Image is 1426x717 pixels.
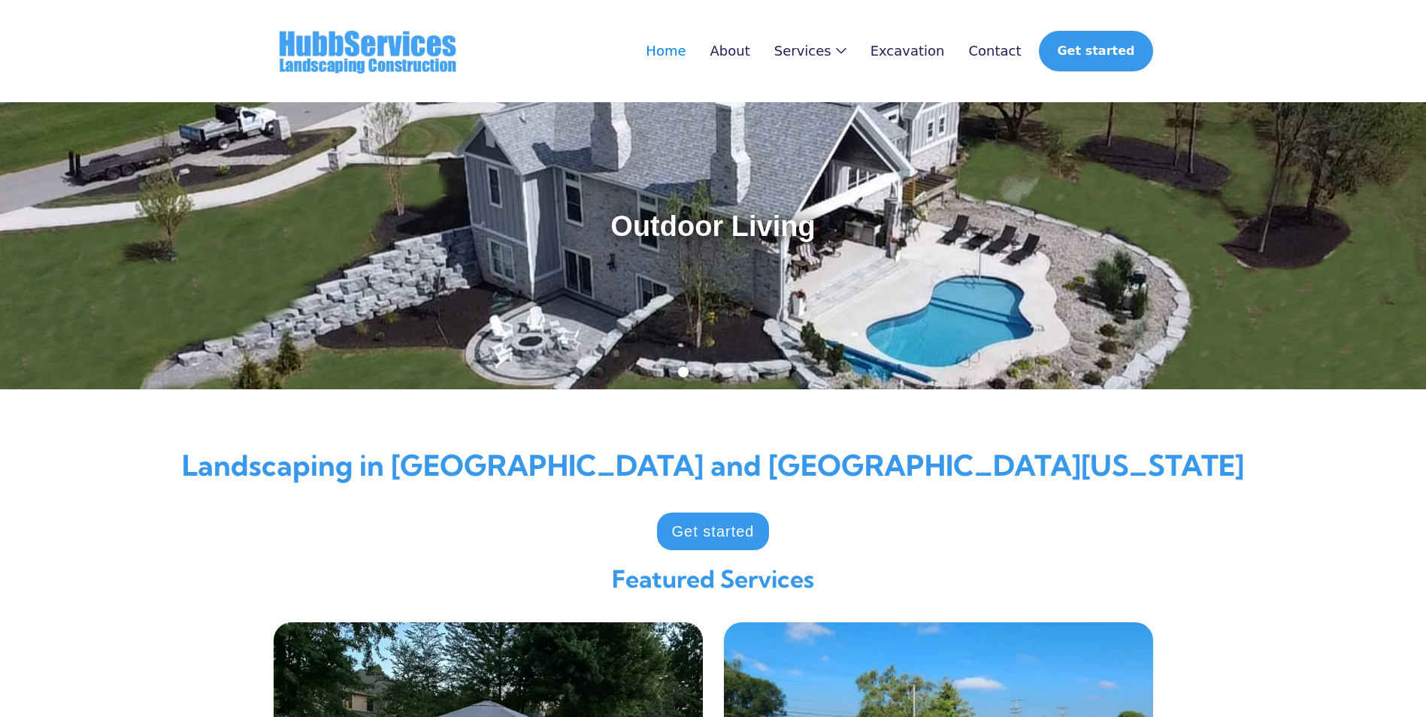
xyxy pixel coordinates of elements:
div: Show slide 4 of 5 [723,367,734,377]
a: About [710,44,750,59]
a: Excavation [870,44,945,59]
a: Get started [657,513,770,550]
a: home [274,24,462,78]
div: Show slide 5 of 5 [738,367,749,377]
div: Show slide 2 of 5 [693,367,704,377]
a: Get started [1039,31,1152,71]
a: Home [646,44,686,59]
a: Contact [968,44,1021,59]
div: next slide [1366,102,1426,389]
div: Show slide 1 of 5 [678,367,689,377]
div: Services [774,44,831,59]
img: Icon Rounded Chevron Dark - BRIX Templates [836,47,846,54]
img: Logo for Hubb Services landscaping in Findlay. [274,24,462,78]
div: Show slide 3 of 5 [708,367,719,377]
div: Services [774,44,846,59]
